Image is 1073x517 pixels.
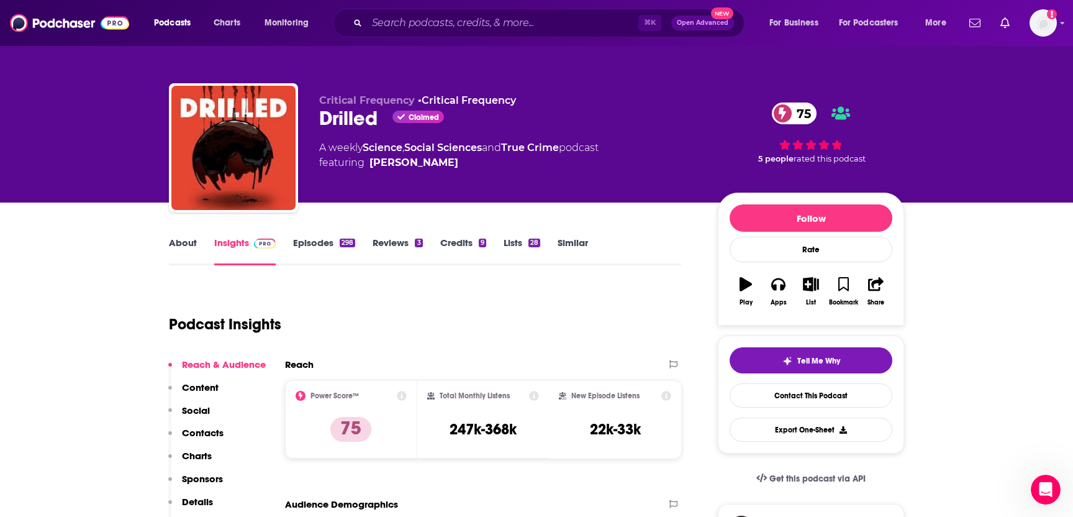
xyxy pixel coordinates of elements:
img: Podchaser Pro [254,239,276,249]
a: Show notifications dropdown [995,12,1015,34]
div: Search podcasts, credits, & more... [345,9,756,37]
span: Get this podcast via API [769,474,866,484]
span: For Podcasters [839,14,899,32]
div: Play [740,299,753,306]
a: Similar [558,237,588,265]
span: Critical Frequency [319,94,415,106]
button: Follow [730,204,892,232]
button: Open AdvancedNew [671,16,734,30]
button: open menu [917,13,962,33]
span: For Business [769,14,818,32]
a: Critical Frequency [422,94,516,106]
div: 298 [340,239,355,247]
p: Content [182,382,219,393]
a: Lists28 [504,237,540,265]
a: Get this podcast via API [746,464,876,494]
p: Details [182,496,213,508]
a: 75 [772,103,817,124]
button: Apps [762,269,794,314]
span: Monitoring [265,14,309,32]
a: Contact This Podcast [730,383,892,408]
span: , [402,142,404,153]
span: More [925,14,946,32]
button: Charts [168,450,212,473]
a: Science [363,142,402,153]
a: Credits9 [440,237,486,265]
button: Bookmark [827,269,859,314]
span: • [418,94,516,106]
div: 75 5 peoplerated this podcast [718,94,904,172]
span: Charts [214,14,240,32]
a: True Crime [501,142,559,153]
button: tell me why sparkleTell Me Why [730,347,892,373]
a: Charts [206,13,248,33]
a: Social Sciences [404,142,482,153]
iframe: Intercom live chat [1031,475,1061,505]
span: ⌘ K [638,15,661,31]
a: Reviews3 [373,237,422,265]
button: Contacts [168,427,224,450]
button: open menu [145,13,207,33]
span: Logged in as Rbaldwin [1030,9,1057,37]
div: 28 [528,239,540,247]
h1: Podcast Insights [169,315,281,334]
span: New [711,7,733,19]
a: Episodes298 [293,237,355,265]
span: featuring [319,155,599,170]
button: Social [168,405,210,428]
span: Claimed [409,114,439,121]
p: Social [182,405,210,416]
div: A weekly podcast [319,140,599,170]
p: Reach & Audience [182,359,266,370]
h2: Power Score™ [310,391,359,400]
h2: New Episode Listens [571,391,640,400]
button: Sponsors [168,473,223,496]
h3: 247k-368k [450,420,517,439]
span: Open Advanced [677,20,728,26]
h3: 22k-33k [590,420,641,439]
span: Tell Me Why [797,356,840,366]
img: tell me why sparkle [782,356,792,366]
button: Show profile menu [1030,9,1057,37]
h2: Reach [285,359,314,370]
span: Podcasts [154,14,191,32]
span: rated this podcast [794,154,866,163]
input: Search podcasts, credits, & more... [367,13,638,33]
button: open menu [256,13,325,33]
button: Content [168,382,219,405]
h2: Audience Demographics [285,498,398,510]
span: and [482,142,501,153]
a: Amy Westervelt [369,155,458,170]
button: List [795,269,827,314]
p: Sponsors [182,473,223,485]
div: 9 [479,239,486,247]
button: Share [860,269,892,314]
div: Apps [771,299,787,306]
img: Podchaser - Follow, Share and Rate Podcasts [10,11,129,35]
button: Play [730,269,762,314]
button: open menu [831,13,917,33]
p: Contacts [182,427,224,439]
a: InsightsPodchaser Pro [214,237,276,265]
button: open menu [761,13,834,33]
button: Reach & Audience [168,359,266,382]
span: 75 [784,103,817,124]
img: Drilled [171,86,296,210]
span: 5 people [758,154,794,163]
button: Export One-Sheet [730,418,892,442]
div: Share [867,299,884,306]
a: About [169,237,197,265]
svg: Add a profile image [1047,9,1057,19]
div: 3 [415,239,422,247]
p: 75 [330,417,371,442]
div: Rate [730,237,892,262]
img: User Profile [1030,9,1057,37]
p: Charts [182,450,212,462]
div: List [806,299,816,306]
h2: Total Monthly Listens [440,391,510,400]
a: Show notifications dropdown [964,12,985,34]
div: Bookmark [829,299,858,306]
